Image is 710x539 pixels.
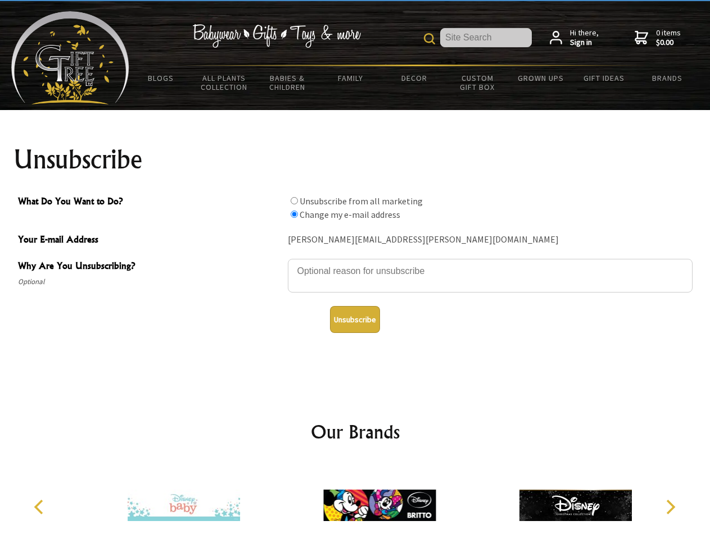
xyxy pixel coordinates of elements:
[636,66,699,90] a: Brands
[288,259,693,293] textarea: Why Are You Unsubscribing?
[656,38,681,48] strong: $0.00
[193,66,256,99] a: All Plants Collection
[300,209,400,220] label: Change my e-mail address
[11,11,129,104] img: Babyware - Gifts - Toys and more...
[656,28,681,48] span: 0 items
[291,197,298,204] input: What Do You Want to Do?
[129,66,193,90] a: BLOGS
[330,306,380,333] button: Unsubscribe
[22,418,688,445] h2: Our Brands
[550,28,599,48] a: Hi there,Sign in
[572,66,636,90] a: Gift Ideas
[635,28,681,48] a: 0 items$0.00
[18,275,282,289] span: Optional
[424,33,435,44] img: product search
[319,66,383,90] a: Family
[291,211,298,218] input: What Do You Want to Do?
[300,195,423,207] label: Unsubscribe from all marketing
[192,24,361,48] img: Babywear - Gifts - Toys & more
[658,495,682,519] button: Next
[18,194,282,211] span: What Do You Want to Do?
[18,232,282,249] span: Your E-mail Address
[18,259,282,275] span: Why Are You Unsubscribing?
[570,28,599,48] span: Hi there,
[288,231,693,249] div: [PERSON_NAME][EMAIL_ADDRESS][PERSON_NAME][DOMAIN_NAME]
[509,66,572,90] a: Grown Ups
[570,38,599,48] strong: Sign in
[28,495,53,519] button: Previous
[256,66,319,99] a: Babies & Children
[13,146,697,173] h1: Unsubscribe
[382,66,446,90] a: Decor
[440,28,532,47] input: Site Search
[446,66,509,99] a: Custom Gift Box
